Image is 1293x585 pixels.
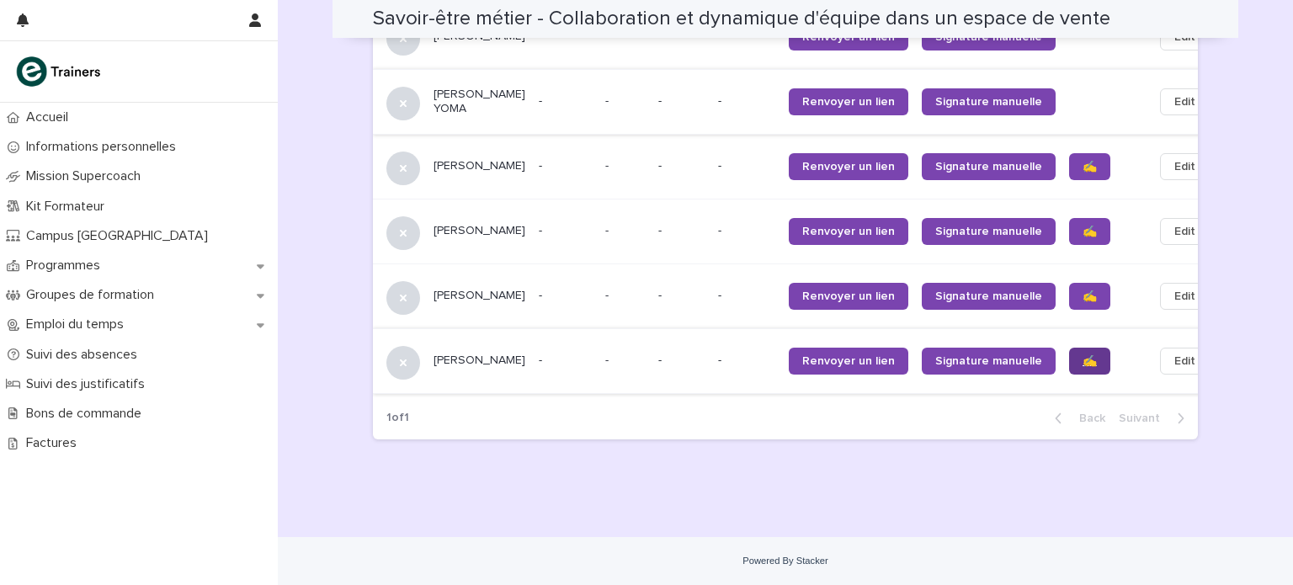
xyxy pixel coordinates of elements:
[434,88,525,116] p: [PERSON_NAME] YOMA
[434,159,525,173] p: [PERSON_NAME]
[605,350,612,368] p: -
[935,96,1042,108] span: Signature manuelle
[13,55,106,88] img: K0CqGN7SDeD6s4JG8KQk
[935,226,1042,237] span: Signature manuelle
[605,91,612,109] p: -
[1174,223,1195,240] span: Edit
[19,316,137,332] p: Emploi du temps
[1160,153,1210,180] button: Edit
[1069,348,1110,375] a: ✍️
[935,355,1042,367] span: Signature manuelle
[434,354,525,368] p: [PERSON_NAME]
[922,218,1056,245] a: Signature manuelle
[434,224,525,238] p: [PERSON_NAME]
[1174,158,1195,175] span: Edit
[789,348,908,375] a: Renvoyer un lien
[922,283,1056,310] a: Signature manuelle
[1083,290,1097,302] span: ✍️
[789,283,908,310] a: Renvoyer un lien
[658,159,705,173] p: -
[1083,161,1097,173] span: ✍️
[1112,411,1198,426] button: Next
[539,94,592,109] p: -
[1160,348,1210,375] button: Edit
[922,348,1056,375] a: Signature manuelle
[19,139,189,155] p: Informations personnelles
[789,153,908,180] a: Renvoyer un lien
[802,355,895,367] span: Renvoyer un lien
[1069,412,1105,424] span: Back
[718,94,775,109] p: -
[19,406,155,422] p: Bons de commande
[658,354,705,368] p: -
[19,287,168,303] p: Groupes de formation
[19,435,90,451] p: Factures
[922,88,1056,115] a: Signature manuelle
[373,199,1237,263] tr: [PERSON_NAME]--- --Renvoyer un lienSignature manuelle✍️Edit
[434,289,525,303] p: [PERSON_NAME]
[718,224,775,238] p: -
[539,354,592,368] p: -
[658,94,705,109] p: -
[373,397,423,439] p: 1 of 1
[1083,226,1097,237] span: ✍️
[1174,93,1195,110] span: Edit
[1069,153,1110,180] a: ✍️
[718,159,775,173] p: -
[935,161,1042,173] span: Signature manuelle
[1041,411,1112,426] button: Back
[1119,412,1170,424] span: Next
[19,258,114,274] p: Programmes
[19,376,158,392] p: Suivi des justificatifs
[373,134,1237,199] tr: [PERSON_NAME]--- --Renvoyer un lienSignature manuelle✍️Edit
[373,7,1110,31] h2: Savoir-être métier - Collaboration et dynamique d'équipe dans un espace de vente
[19,168,154,184] p: Mission Supercoach
[1069,283,1110,310] a: ✍️
[789,218,908,245] a: Renvoyer un lien
[1174,288,1195,305] span: Edit
[605,221,612,238] p: -
[539,159,592,173] p: -
[373,263,1237,328] tr: [PERSON_NAME]--- --Renvoyer un lienSignature manuelle✍️Edit
[718,289,775,303] p: -
[658,224,705,238] p: -
[19,347,151,363] p: Suivi des absences
[658,289,705,303] p: -
[19,109,82,125] p: Accueil
[1160,88,1210,115] button: Edit
[802,290,895,302] span: Renvoyer un lien
[1160,283,1210,310] button: Edit
[802,226,895,237] span: Renvoyer un lien
[935,290,1042,302] span: Signature manuelle
[373,328,1237,393] tr: [PERSON_NAME]--- --Renvoyer un lienSignature manuelle✍️Edit
[922,153,1056,180] a: Signature manuelle
[1174,353,1195,370] span: Edit
[539,224,592,238] p: -
[789,88,908,115] a: Renvoyer un lien
[1160,218,1210,245] button: Edit
[1069,218,1110,245] a: ✍️
[802,161,895,173] span: Renvoyer un lien
[1083,355,1097,367] span: ✍️
[19,228,221,244] p: Campus [GEOGRAPHIC_DATA]
[373,69,1237,134] tr: [PERSON_NAME] YOMA--- --Renvoyer un lienSignature manuelleEdit
[539,289,592,303] p: -
[802,96,895,108] span: Renvoyer un lien
[605,285,612,303] p: -
[19,199,118,215] p: Kit Formateur
[605,156,612,173] p: -
[742,556,827,566] a: Powered By Stacker
[718,354,775,368] p: -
